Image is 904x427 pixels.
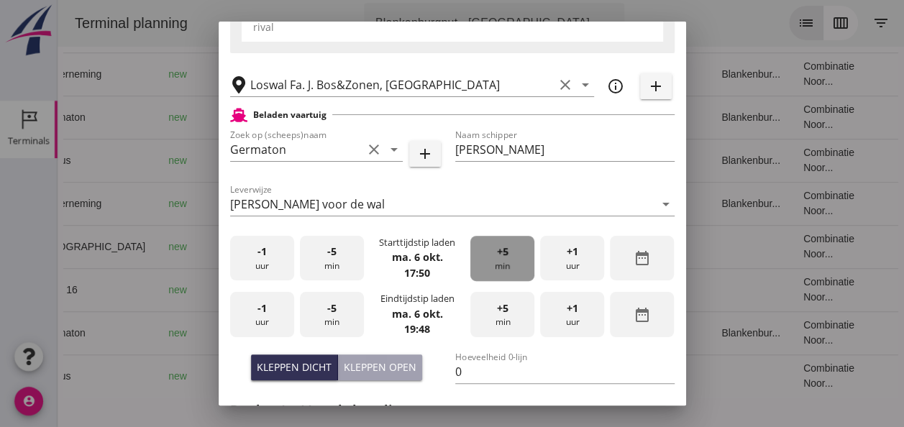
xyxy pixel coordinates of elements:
div: Maassluis [163,239,283,254]
td: 672 [321,311,400,354]
div: uur [540,292,604,337]
i: add [647,78,665,95]
i: directions_boat [273,285,283,295]
i: clear [365,141,383,158]
div: Terminal planning [6,13,142,33]
td: 18 [544,311,653,354]
small: m3 [355,70,366,79]
i: filter_list [815,14,832,32]
td: 672 [321,96,400,139]
button: Kleppen dicht [251,354,338,380]
i: date_range [634,249,651,267]
div: [PERSON_NAME] voor de wal [230,198,385,211]
div: Gouda [163,67,283,82]
div: Gouda [163,326,283,341]
td: Blankenbur... [652,52,734,96]
td: Blankenbur... [652,311,734,354]
button: Kleppen open [338,354,422,380]
h2: Product(en)/vrachtbepaling [230,400,675,420]
td: new [99,52,151,96]
small: m3 [349,114,360,122]
i: clear [557,76,574,93]
span: +1 [567,244,578,260]
td: 1298 [321,268,400,311]
td: 1231 [321,182,400,225]
span: -1 [257,300,267,316]
span: +5 [497,300,508,316]
div: min [470,236,534,281]
td: 999 [321,139,400,182]
i: calendar_view_week [775,14,792,32]
td: Combinatie Noor... [734,225,823,268]
input: Zoek op (scheeps)naam [230,138,362,161]
td: 18 [544,96,653,139]
span: +5 [497,244,508,260]
td: 18 [544,268,653,311]
td: Ontzilt oph.zan... [470,268,543,311]
td: 999 [321,354,400,398]
td: 1231 [321,52,400,96]
div: Gouda [163,110,283,125]
td: Combinatie Noor... [734,182,823,225]
td: Ontzilt oph.zan... [470,139,543,182]
td: new [99,139,151,182]
div: rival [253,19,652,35]
i: arrow_drop_down [657,196,675,213]
td: new [99,354,151,398]
i: directions_boat [198,112,209,122]
strong: ma. 6 okt. [391,307,442,321]
div: min [300,236,364,281]
i: arrow_drop_down [577,76,594,93]
td: 467 [321,225,400,268]
div: Blankenburgput - [GEOGRAPHIC_DATA] [318,14,532,32]
td: Ontzilt oph.zan... [470,182,543,225]
div: Gouda [163,153,283,168]
i: directions_boat [198,69,209,79]
strong: 17:50 [404,266,430,280]
i: list [740,14,757,32]
span: -1 [257,244,267,260]
td: Combinatie Noor... [734,268,823,311]
i: directions_boat [198,198,209,208]
i: directions_boat [198,155,209,165]
td: Filling sand [470,225,543,268]
input: Losplaats [250,73,554,96]
small: m3 [355,286,366,295]
i: add [416,145,434,162]
input: Naam schipper [455,138,675,161]
td: Combinatie Noor... [734,52,823,96]
div: Rotterdam Zandoverslag [163,275,283,305]
td: new [99,225,151,268]
small: m3 [349,157,360,165]
td: Combinatie Noor... [734,139,823,182]
td: new [99,311,151,354]
i: date_range [634,306,651,323]
strong: ma. 6 okt. [391,250,442,264]
div: uur [230,292,294,337]
i: directions_boat [198,328,209,338]
div: Gouda [163,196,283,211]
span: -5 [327,300,337,316]
td: Combinatie Noor... [734,311,823,354]
span: +1 [567,300,578,316]
small: m3 [349,372,360,381]
div: min [300,292,364,337]
td: Blankenbur... [652,96,734,139]
td: Ontzilt oph.zan... [470,354,543,398]
small: m3 [349,243,360,252]
div: min [470,292,534,337]
div: uur [230,236,294,281]
span: -5 [327,244,337,260]
td: Blankenbur... [652,139,734,182]
td: 18 [544,52,653,96]
i: arrow_drop_down [541,14,558,32]
td: Combinatie Noor... [734,96,823,139]
h2: Beladen vaartuig [253,109,327,121]
i: directions_boat [213,242,223,252]
strong: 19:48 [404,322,430,336]
td: 18 [544,182,653,225]
td: new [99,96,151,139]
td: 18 [544,225,653,268]
td: Ontzilt oph.zan... [470,52,543,96]
div: Starttijdstip laden [379,236,455,249]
